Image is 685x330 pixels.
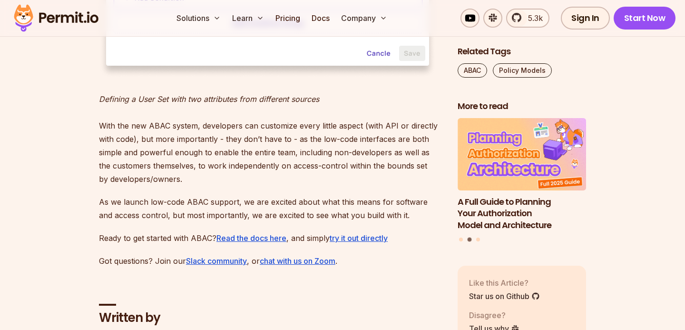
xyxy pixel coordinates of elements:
em: Defining a User Set with two attributes from different sources [99,94,319,104]
a: Slack community [186,256,247,266]
h2: Written by [99,310,442,327]
button: Learn [228,9,268,28]
span: 5.3k [522,12,543,24]
a: Docs [308,9,333,28]
button: Company [337,9,391,28]
button: Solutions [173,9,225,28]
div: Posts [458,118,586,243]
h2: More to read [458,100,586,112]
a: Pricing [272,9,304,28]
p: Disagree? [469,309,519,320]
a: Policy Models [493,63,552,78]
a: 5.3k [506,9,549,28]
button: Go to slide 3 [476,237,480,241]
h2: Related Tags [458,46,586,58]
p: Got questions? Join our , or . [99,254,442,268]
p: Ready to get started with ABAC? , and simply [99,231,442,245]
a: ABAC [458,63,487,78]
a: try it out directly [330,233,388,243]
button: Go to slide 2 [468,237,472,241]
a: chat with us on Zoom [260,256,335,266]
button: Go to slide 1 [459,237,463,241]
a: Star us on Github [469,290,540,301]
li: 2 of 3 [458,118,586,231]
a: Read the docs here [216,233,286,243]
a: A Full Guide to Planning Your Authorization Model and ArchitectureA Full Guide to Planning Your A... [458,118,586,231]
p: As we launch low-code ABAC support, we are excited about what this means for software and access ... [99,195,442,222]
p: With the new ABAC system, developers can customize every little aspect (with API or directly with... [99,92,442,186]
p: Like this Article? [469,277,540,288]
a: Sign In [561,7,610,30]
a: Start Now [614,7,676,30]
img: Permit logo [10,2,103,34]
h3: A Full Guide to Planning Your Authorization Model and Architecture [458,196,586,231]
img: A Full Guide to Planning Your Authorization Model and Architecture [458,118,586,190]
